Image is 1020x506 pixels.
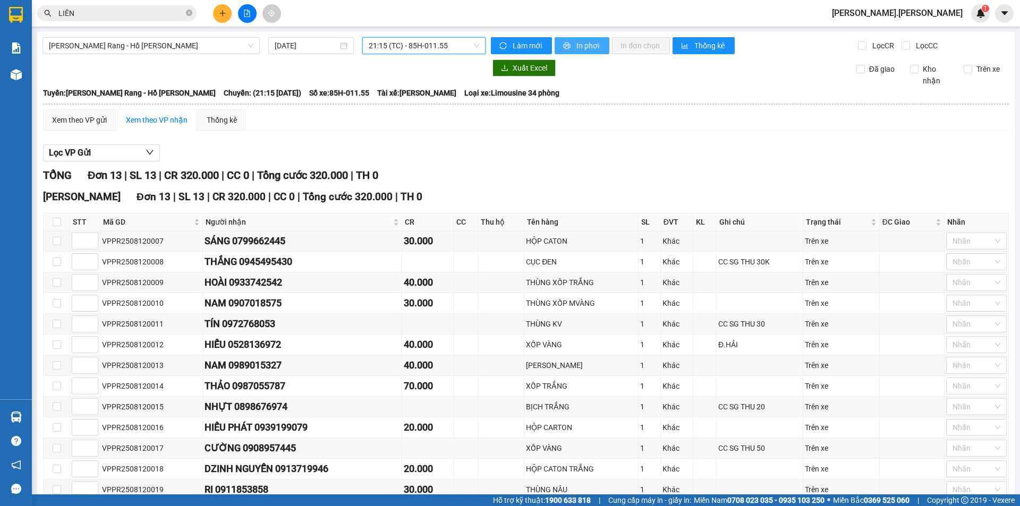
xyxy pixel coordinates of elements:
[718,318,801,330] div: CC SG THU 30
[205,420,401,435] div: HIẾU PHÁT 0939199079
[356,169,378,182] span: TH 0
[454,213,478,231] th: CC
[102,380,201,392] div: VPPR2508120014
[100,314,203,335] td: VPPR2508120011
[805,463,878,475] div: Trên xe
[257,169,348,182] span: Tổng cước 320.000
[212,191,266,203] span: CR 320.000
[608,494,691,506] span: Cung cấp máy in - giấy in:
[49,146,91,159] span: Lọc VP Gửi
[513,62,547,74] span: Xuất Excel
[555,37,609,54] button: printerIn phơi
[102,463,201,475] div: VPPR2508120018
[662,339,691,350] div: Khác
[252,169,254,182] span: |
[224,87,301,99] span: Chuyến: (21:15 [DATE])
[102,277,201,288] div: VPPR2508120009
[309,87,369,99] span: Số xe: 85H-011.55
[207,191,210,203] span: |
[102,318,201,330] div: VPPR2508120011
[205,337,401,352] div: HIẾU 0528136972
[640,235,659,247] div: 1
[576,40,601,52] span: In phơi
[662,401,691,413] div: Khác
[238,4,257,23] button: file-add
[662,380,691,392] div: Khác
[243,10,251,17] span: file-add
[526,318,636,330] div: THÙNG KV
[526,484,636,495] div: THÙNG NÂU
[526,442,636,454] div: XỐP VÀNG
[640,484,659,495] div: 1
[478,213,525,231] th: Thu hộ
[404,234,452,248] div: 30.000
[640,318,659,330] div: 1
[917,494,919,506] span: |
[227,169,249,182] span: CC 0
[404,482,452,497] div: 30.000
[205,254,401,269] div: THẮNG 0945495430
[727,496,824,504] strong: 0708 023 035 - 0935 103 250
[369,38,479,54] span: 21:15 (TC) - 85H-011.55
[526,235,636,247] div: HỘP CATON
[662,235,691,247] div: Khác
[11,484,21,494] span: message
[491,37,552,54] button: syncLàm mới
[102,339,201,350] div: VPPR2508120012
[102,401,201,413] div: VPPR2508120015
[206,216,392,228] span: Người nhận
[205,399,401,414] div: NHỰT 0898676974
[404,379,452,393] div: 70.000
[186,10,192,16] span: close-circle
[640,401,659,413] div: 1
[612,37,670,54] button: In đơn chọn
[526,359,636,371] div: [PERSON_NAME]
[545,496,591,504] strong: 1900 633 818
[805,484,878,495] div: Trên xe
[464,87,559,99] span: Loại xe: Limousine 34 phòng
[805,359,878,371] div: Trên xe
[262,4,281,23] button: aim
[493,494,591,506] span: Hỗ trợ kỹ thuật:
[268,191,271,203] span: |
[599,494,600,506] span: |
[972,63,1004,75] span: Trên xe
[662,277,691,288] div: Khác
[524,213,638,231] th: Tên hàng
[805,318,878,330] div: Trên xe
[43,89,216,97] b: Tuyến: [PERSON_NAME] Rang - Hồ [PERSON_NAME]
[693,213,717,231] th: KL
[100,272,203,293] td: VPPR2508120009
[351,169,353,182] span: |
[662,484,691,495] div: Khác
[173,191,176,203] span: |
[126,114,188,126] div: Xem theo VP nhận
[805,297,878,309] div: Trên xe
[205,275,401,290] div: HOÀI 0933742542
[43,191,121,203] span: [PERSON_NAME]
[205,234,401,248] div: SÁNG 0799662445
[983,5,987,12] span: 1
[526,401,636,413] div: BỊCH TRẮNG
[805,442,878,454] div: Trên xe
[806,216,869,228] span: Trạng thái
[401,191,422,203] span: TH 0
[805,235,878,247] div: Trên xe
[526,277,636,288] div: THÙNG XỐP TRẮNG
[377,87,456,99] span: Tài xế: [PERSON_NAME]
[718,256,801,268] div: CC SG THU 30K
[662,422,691,433] div: Khác
[681,42,690,50] span: bar-chart
[404,337,452,352] div: 40.000
[805,339,878,350] div: Trên xe
[640,256,659,268] div: 1
[526,256,636,268] div: CỤC ĐEN
[159,169,161,182] span: |
[213,4,232,23] button: plus
[662,442,691,454] div: Khác
[827,498,830,502] span: ⚪️
[882,216,933,228] span: ĐC Giao
[1000,8,1009,18] span: caret-down
[100,459,203,479] td: VPPR2508120018
[100,231,203,252] td: VPPR2508120007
